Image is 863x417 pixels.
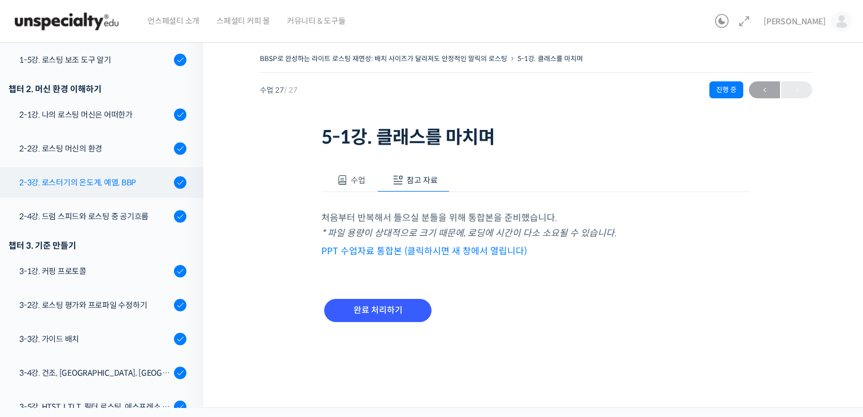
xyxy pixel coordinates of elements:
div: 3-1강. 커핑 프로토콜 [19,265,171,277]
div: 챕터 3. 기준 만들기 [8,238,186,253]
a: 설정 [146,323,217,351]
span: 수업 27 [260,86,298,94]
span: 참고 자료 [407,175,438,185]
div: 챕터 2. 머신 환경 이해하기 [8,81,186,97]
div: 3-4강. 건조, [GEOGRAPHIC_DATA], [GEOGRAPHIC_DATA] 구간의 화력 분배 [19,367,171,379]
div: 2-2강. 로스팅 머신의 환경 [19,142,171,155]
h1: 5-1강. 클래스를 마치며 [321,127,751,148]
span: 설정 [175,340,188,349]
a: PPT 수업자료 통합본 (클릭하시면 새 창에서 열립니다) [321,245,527,257]
a: 대화 [75,323,146,351]
span: / 27 [284,85,298,95]
div: 2-3강. 로스터기의 온도계, 예열, BBP [19,176,171,189]
a: 5-1강. 클래스를 마치며 [517,54,583,63]
span: [PERSON_NAME] [764,16,826,27]
div: 3-5강. HTST, LTLT, 필터 로스팅, 에스프레소 로스팅 [19,401,171,413]
a: BBSP로 완성하는 라이트 로스팅 재연성: 배치 사이즈가 달라져도 안정적인 말릭의 로스팅 [260,54,507,63]
div: 1-5강. 로스팅 보조 도구 알기 [19,54,171,66]
em: * 파일 용량이 상대적으로 크기 때문에, 로딩에 시간이 다소 소요될 수 있습니다. [321,227,617,239]
a: 홈 [3,323,75,351]
p: 처음부터 반복해서 들으실 분들을 위해 통합본을 준비했습니다. [321,210,751,241]
span: 대화 [103,341,117,350]
input: 완료 처리하기 [324,299,431,322]
span: 홈 [36,340,42,349]
span: 수업 [351,175,365,185]
div: 2-1강. 나의 로스팅 머신은 어떠한가 [19,108,171,121]
div: 3-2강. 로스팅 평가와 프로파일 수정하기 [19,299,171,311]
div: 진행 중 [709,81,743,98]
a: ←이전 [749,81,780,98]
span: ← [749,82,780,98]
div: 3-3강. 가이드 배치 [19,333,171,345]
div: 2-4강. 드럼 스피드와 로스팅 중 공기흐름 [19,210,171,223]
